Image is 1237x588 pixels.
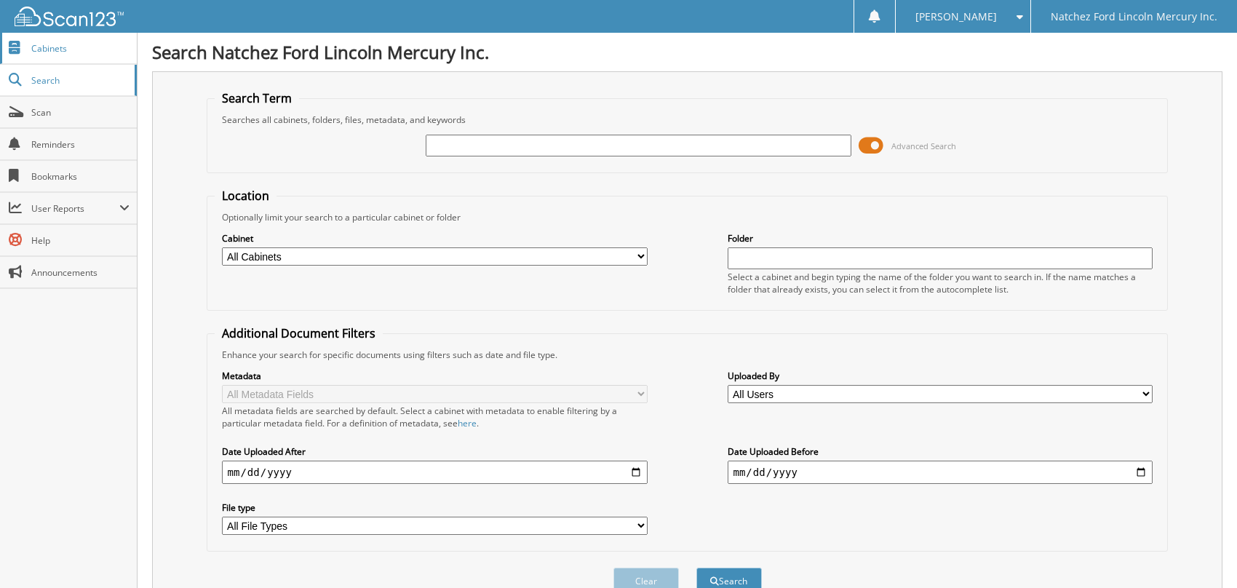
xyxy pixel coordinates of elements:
div: Optionally limit your search to a particular cabinet or folder [215,211,1161,223]
span: User Reports [31,202,119,215]
div: Searches all cabinets, folders, files, metadata, and keywords [215,114,1161,126]
span: Reminders [31,138,130,151]
label: Date Uploaded After [222,445,648,458]
h1: Search Natchez Ford Lincoln Mercury Inc. [152,40,1222,64]
span: Natchez Ford Lincoln Mercury Inc. [1051,12,1217,21]
label: File type [222,501,648,514]
label: Metadata [222,370,648,382]
span: Help [31,234,130,247]
label: Folder [728,232,1153,245]
span: Advanced Search [891,140,956,151]
legend: Additional Document Filters [215,325,383,341]
div: All metadata fields are searched by default. Select a cabinet with metadata to enable filtering b... [222,405,648,429]
img: scan123-logo-white.svg [15,7,124,26]
span: Bookmarks [31,170,130,183]
div: Select a cabinet and begin typing the name of the folder you want to search in. If the name match... [728,271,1153,295]
span: Scan [31,106,130,119]
a: here [458,417,477,429]
span: Search [31,74,127,87]
iframe: Chat Widget [1164,518,1237,588]
span: [PERSON_NAME] [915,12,997,21]
legend: Search Term [215,90,299,106]
input: end [728,461,1153,484]
span: Announcements [31,266,130,279]
span: Cabinets [31,42,130,55]
label: Uploaded By [728,370,1153,382]
div: Enhance your search for specific documents using filters such as date and file type. [215,349,1161,361]
input: start [222,461,648,484]
legend: Location [215,188,277,204]
label: Cabinet [222,232,648,245]
label: Date Uploaded Before [728,445,1153,458]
